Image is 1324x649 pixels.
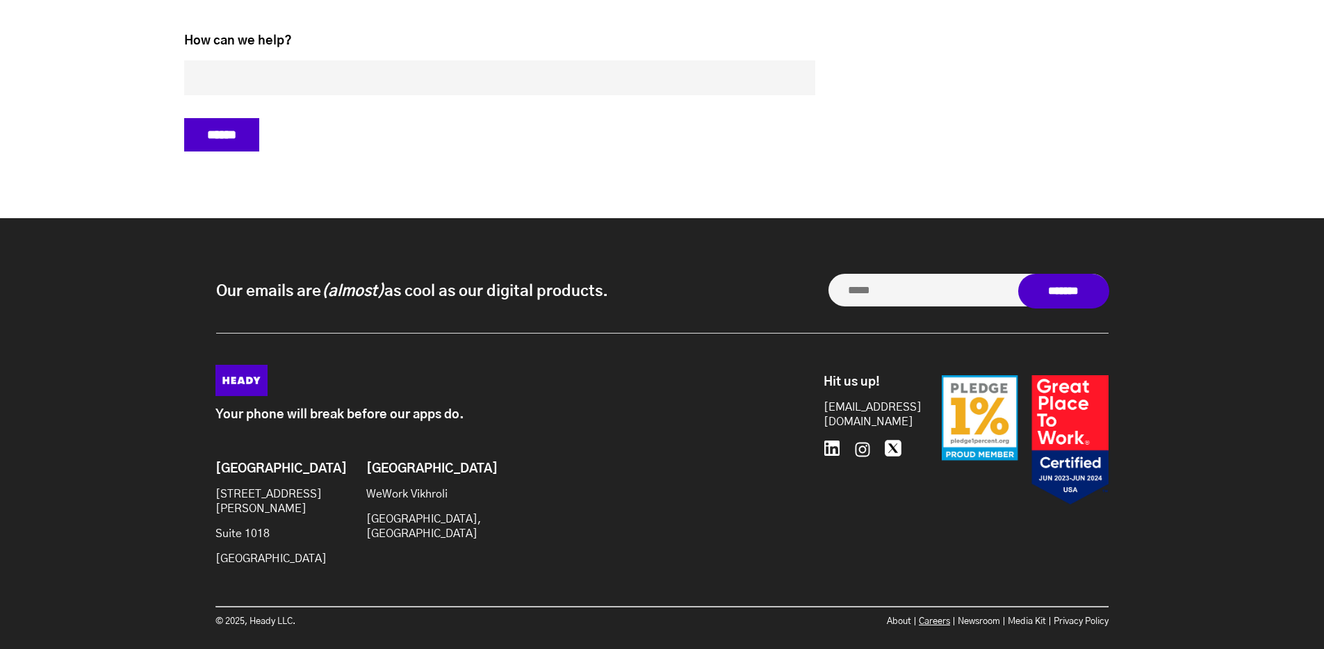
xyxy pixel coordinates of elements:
a: Privacy Policy [1054,617,1109,626]
a: Careers [919,617,950,626]
img: Heady_Logo_Web-01 (1) [215,365,268,396]
p: [GEOGRAPHIC_DATA], [GEOGRAPHIC_DATA] [366,512,479,541]
a: About [887,617,911,626]
p: WeWork Vikhroli [366,487,479,502]
p: Suite 1018 [215,527,328,541]
p: Your phone will break before our apps do. [215,408,761,422]
p: [GEOGRAPHIC_DATA] [215,552,328,566]
p: © 2025, Heady LLC. [215,614,662,629]
h6: [GEOGRAPHIC_DATA] [366,462,479,477]
p: Our emails are as cool as our digital products. [216,281,608,302]
i: (almost) [321,284,384,299]
a: Media Kit [1008,617,1046,626]
h6: Hit us up! [824,375,907,391]
p: [STREET_ADDRESS][PERSON_NAME] [215,487,328,516]
a: Newsroom [958,617,1000,626]
h6: [GEOGRAPHIC_DATA] [215,462,328,477]
a: [EMAIL_ADDRESS][DOMAIN_NAME] [824,400,907,429]
img: Badges-24 [942,375,1109,505]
